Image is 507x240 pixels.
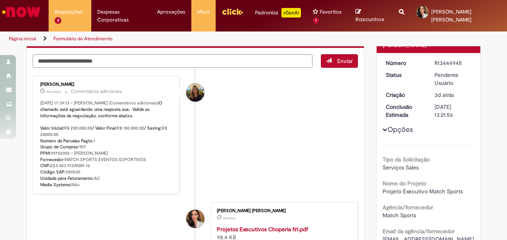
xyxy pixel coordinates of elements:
[55,8,83,16] span: Requisições
[222,6,243,18] img: click_logo_yellow_360x200.png
[434,91,454,98] span: 3d atrás
[40,169,66,175] b: Código SAP:
[356,8,387,23] a: Rascunhos
[40,175,94,181] b: Unidade para Faturamento:
[40,100,173,188] p: [DATE] 17:39:13 - [PERSON_NAME] (Comentários adicionais) R$ 200.000,00 R$ 180.000,00 R$ 20000,00 ...
[223,216,236,220] time: 25/08/2025 15:21:43
[320,8,342,16] span: Favoritos
[1,4,42,20] img: ServiceNow
[313,17,319,24] span: 1
[434,91,472,99] div: 25/08/2025 15:21:48
[380,59,429,67] dt: Número
[40,182,71,188] b: Media Systems:
[380,71,429,79] dt: Status
[197,8,210,16] span: More
[383,212,416,219] span: Match Sports
[434,71,472,87] div: Pendente Usuário
[383,180,426,187] b: Nome do Projeto
[40,138,94,144] b: Numero de Parcelas Pagto:
[217,226,308,233] a: Projetos Executivos Choperia N1.pdf
[40,100,163,131] b: O chamado está aguardando uma resposta sua. Valide as informações da negociação, conforme abaixo....
[380,103,429,119] dt: Conclusão Estimada
[383,204,433,211] b: Agência/fornecedor
[337,57,353,65] span: Enviar
[217,209,350,213] div: [PERSON_NAME] [PERSON_NAME]
[92,125,117,131] b: / Valor Final:
[53,35,112,42] a: Formulário de Atendimento
[33,54,312,67] textarea: Digite sua mensagem aqui...
[46,89,61,94] time: 27/08/2025 17:39:13
[46,89,61,94] span: 10m atrás
[40,144,79,150] b: Grupo de Compras:
[144,125,162,131] b: / Saving:
[434,91,454,98] time: 25/08/2025 15:21:48
[40,157,65,163] b: Fornecedor:
[71,88,122,95] small: Comentários adicionais
[157,8,185,16] span: Aprovações
[321,54,358,68] button: Enviar
[383,164,419,171] span: Serviços Sales
[434,103,472,119] div: [DATE] 13:21:56
[431,8,472,23] span: [PERSON_NAME] [PERSON_NAME]
[40,150,51,156] b: PPM:
[40,163,53,169] b: CNPJ:
[186,83,204,102] div: Lara Moccio Breim Solera
[380,91,429,99] dt: Criação
[356,16,384,23] span: Rascunhos
[186,210,204,228] div: Marília Espíndola Quintino
[40,82,173,87] div: [PERSON_NAME]
[434,59,472,67] div: R13444945
[55,17,61,24] span: 3
[97,8,145,24] span: Despesas Corporativas
[383,156,430,163] b: Tipo da Solicitação
[9,35,36,42] a: Página inicial
[281,8,301,18] p: +GenAi
[6,31,332,46] ul: Trilhas de página
[383,188,463,195] span: Projeto Executivo Match Sports
[383,228,455,235] b: Email da agência/fornecedor
[255,8,301,18] div: Padroniza
[223,216,236,220] span: 3d atrás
